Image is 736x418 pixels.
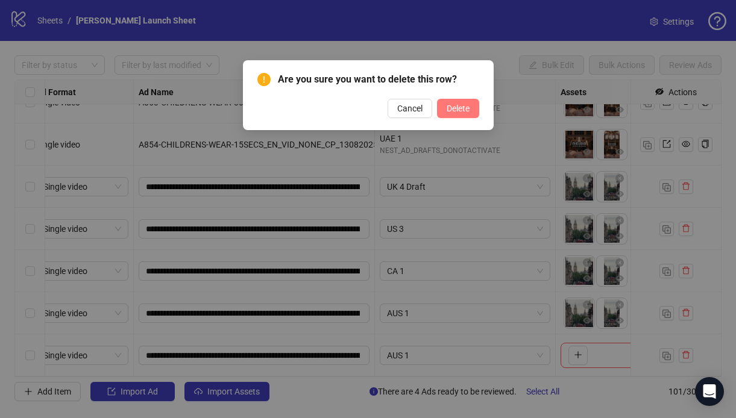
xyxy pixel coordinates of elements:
div: Open Intercom Messenger [695,377,724,406]
span: Delete [447,104,470,113]
button: Delete [437,99,479,118]
button: Cancel [388,99,432,118]
span: Cancel [397,104,423,113]
span: exclamation-circle [257,73,271,86]
span: Are you sure you want to delete this row? [278,72,479,87]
